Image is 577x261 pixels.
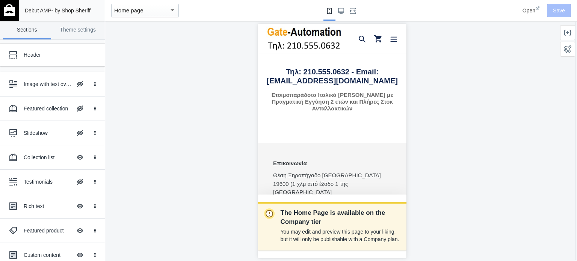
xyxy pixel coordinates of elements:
[281,228,400,243] p: You may edit and preview this page to your liking, but it will only be publishable with a Company...
[72,198,88,214] button: Hide
[72,76,88,92] button: Hide
[8,68,140,88] h4: Ετοιμοπαράδοτα Ιταλικά [PERSON_NAME] με Πραγματική Εγγύηση 2 ετών και Πλήρες Στοκ Ανταλλακτικών
[24,80,72,88] div: Image with text overlay
[24,227,72,234] div: Featured product
[3,21,51,39] a: Sections
[114,7,143,14] mat-select-trigger: Home page
[25,8,51,14] span: Debut AMP
[51,8,91,14] span: - by Shop Sheriff
[15,136,133,143] h4: Επικοινωνία
[24,154,72,161] div: Collection list
[24,178,72,186] div: Testimonials
[281,208,400,226] p: The Home Page is available on the Company tier
[72,125,88,141] button: Hide
[8,2,83,27] img: image
[24,251,72,259] div: Custom content
[54,21,102,39] a: Theme settings
[72,100,88,117] button: Hide
[24,105,72,112] div: Featured collection
[15,147,133,190] p: Θέση Ξηροπήγαδο [GEOGRAPHIC_DATA] 19600 (1 χλμ από έξοδο 1 της [GEOGRAPHIC_DATA] [GEOGRAPHIC_DATA...
[8,2,90,27] a: image
[128,7,143,22] button: Menu
[24,202,72,210] div: Rich text
[24,51,88,59] div: Header
[4,4,15,16] img: main-logo_60x60_white.png
[72,149,88,166] button: Hide
[24,129,72,137] div: Slideshow
[72,173,88,190] button: Hide
[8,43,140,61] h4: Τηλ: 210.555.0632 - Email: [EMAIL_ADDRESS][DOMAIN_NAME]
[523,8,535,14] span: Open
[72,222,88,239] button: Hide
